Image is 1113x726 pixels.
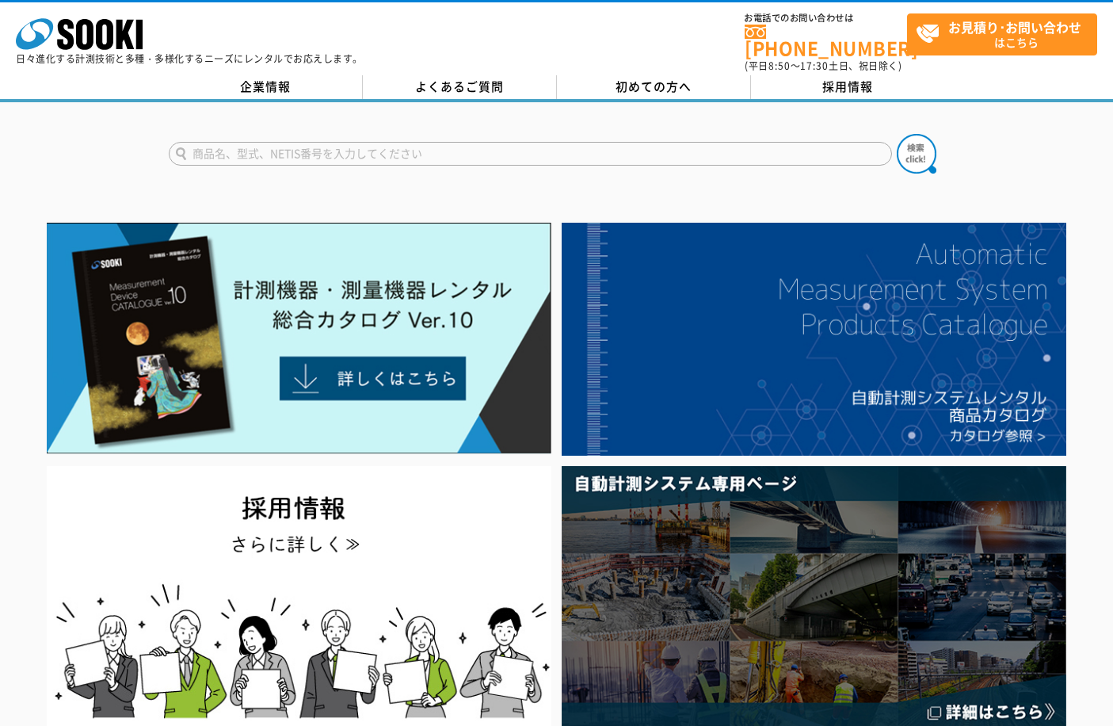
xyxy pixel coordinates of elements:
img: 自動計測システムカタログ [562,223,1066,456]
a: 採用情報 [751,75,945,99]
a: [PHONE_NUMBER] [745,25,907,57]
p: 日々進化する計測技術と多種・多様化するニーズにレンタルでお応えします。 [16,54,363,63]
a: よくあるご質問 [363,75,557,99]
span: 8:50 [768,59,791,73]
input: 商品名、型式、NETIS番号を入力してください [169,142,892,166]
span: お電話でのお問い合わせは [745,13,907,23]
a: お見積り･お問い合わせはこちら [907,13,1097,55]
span: 17:30 [800,59,829,73]
strong: お見積り･お問い合わせ [948,17,1081,36]
span: はこちら [916,14,1096,54]
span: (平日 ～ 土日、祝日除く) [745,59,901,73]
span: 初めての方へ [616,78,692,95]
img: Catalog Ver10 [47,223,551,454]
a: 初めての方へ [557,75,751,99]
a: 企業情報 [169,75,363,99]
img: btn_search.png [897,134,936,174]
